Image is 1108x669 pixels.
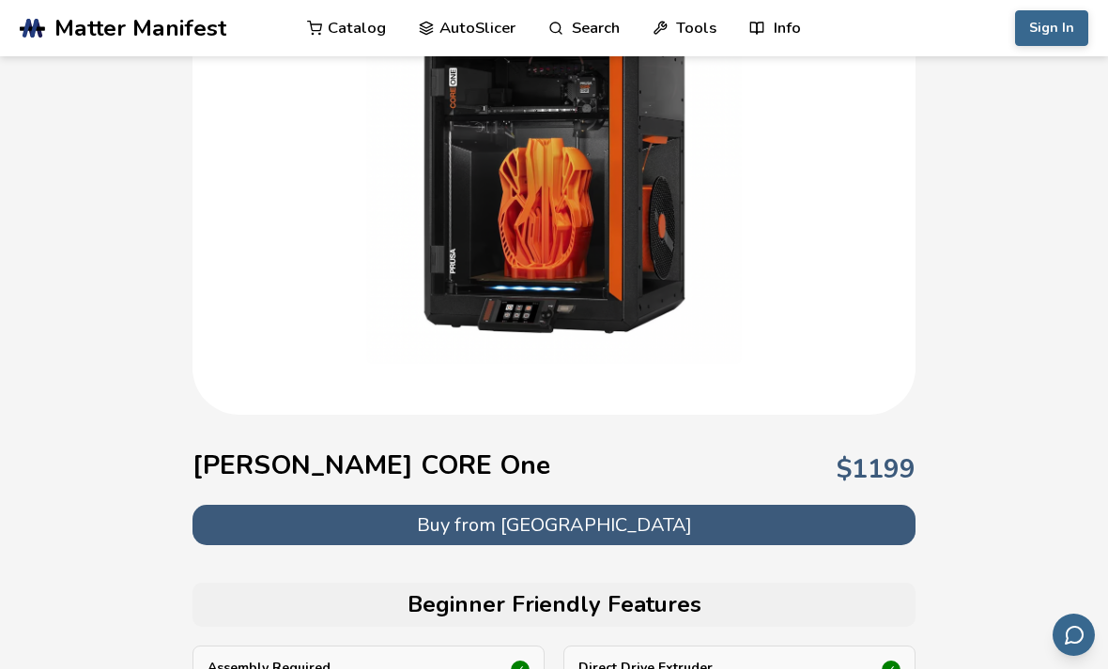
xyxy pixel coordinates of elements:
button: Buy from [GEOGRAPHIC_DATA] [192,505,916,545]
button: Send feedback via email [1053,614,1095,656]
button: Sign In [1015,10,1088,46]
h1: [PERSON_NAME] CORE One [192,450,550,480]
span: Matter Manifest [54,15,226,41]
p: $ 1199 [837,454,916,484]
h2: Beginner Friendly Features [202,592,906,618]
